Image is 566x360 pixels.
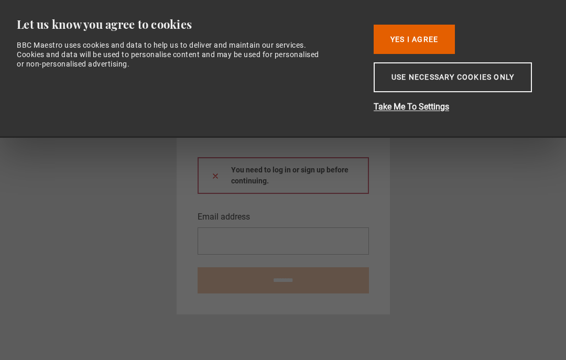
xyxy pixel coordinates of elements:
button: Yes I Agree [374,25,455,54]
label: Email address [198,211,250,223]
div: Let us know you agree to cookies [17,17,357,32]
div: You need to log in or sign up before continuing. [198,157,369,194]
button: Take Me To Settings [374,101,541,113]
button: Use necessary cookies only [374,62,532,92]
div: BBC Maestro uses cookies and data to help us to deliver and maintain our services. Cookies and da... [17,40,323,69]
